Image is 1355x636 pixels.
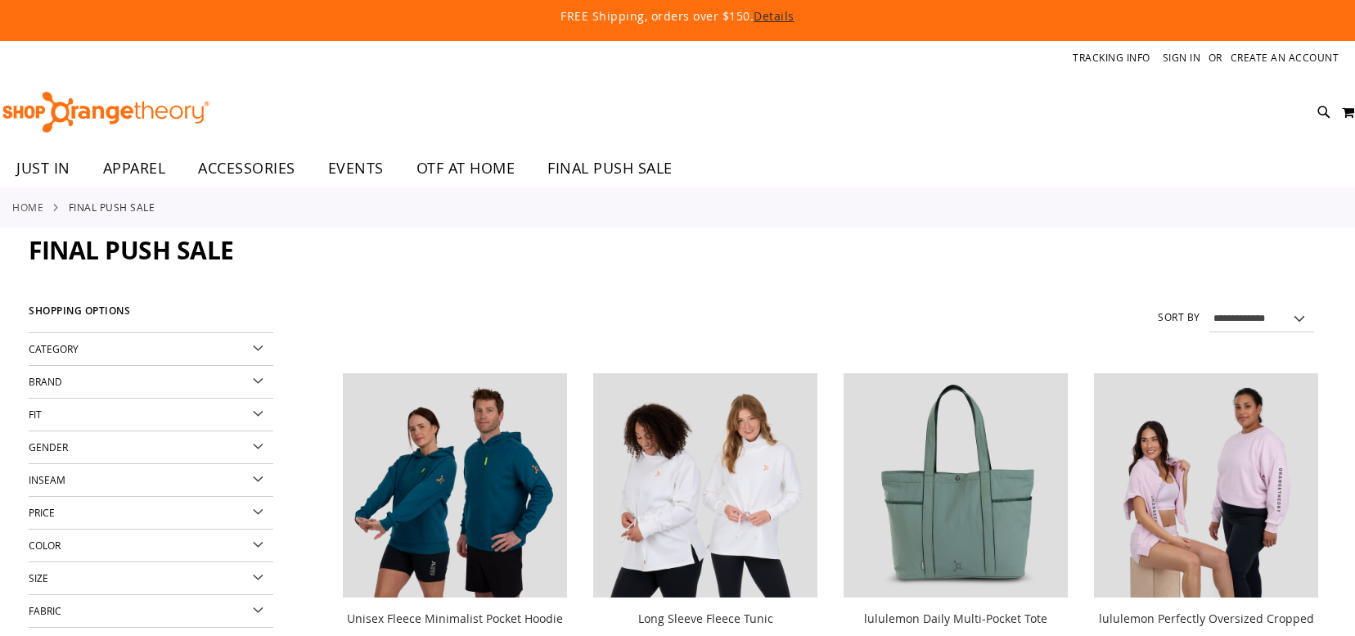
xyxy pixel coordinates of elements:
[29,530,273,562] div: Color
[593,373,817,598] img: Product image for Fleece Long Sleeve
[347,611,563,626] a: Unisex Fleece Minimalist Pocket Hoodie
[103,150,166,187] span: APPAREL
[29,604,61,617] span: Fabric
[343,373,567,598] img: Unisex Fleece Minimalist Pocket Hoodie
[531,150,689,187] a: FINAL PUSH SALE
[29,342,79,355] span: Category
[16,150,70,187] span: JUST IN
[182,150,312,187] a: ACCESSORIES
[328,150,384,187] span: EVENTS
[29,562,273,595] div: Size
[29,399,273,431] div: Fit
[1094,373,1318,601] a: lululemon Perfectly Oversized Cropped Crew
[416,150,515,187] span: OTF AT HOME
[864,611,1047,626] a: lululemon Daily Multi-Pocket Tote
[29,431,273,464] div: Gender
[1073,51,1150,65] a: Tracking Info
[29,233,234,267] span: FINAL PUSH SALE
[1094,373,1318,598] img: lululemon Perfectly Oversized Cropped Crew
[29,473,65,486] span: Inseam
[400,150,532,187] a: OTF AT HOME
[29,464,273,497] div: Inseam
[343,373,567,601] a: Unisex Fleece Minimalist Pocket Hoodie
[593,373,817,601] a: Product image for Fleece Long Sleeve
[198,150,295,187] span: ACCESSORIES
[29,298,273,333] strong: Shopping Options
[87,150,182,187] a: APPAREL
[29,571,48,584] span: Size
[29,408,42,421] span: Fit
[638,611,773,626] a: Long Sleeve Fleece Tunic
[29,506,55,519] span: Price
[29,595,273,628] div: Fabric
[187,8,1168,25] p: FREE Shipping, orders over $150.
[1231,51,1339,65] a: Create an Account
[29,539,61,552] span: Color
[1158,310,1200,324] label: Sort By
[12,200,43,214] a: Home
[69,200,155,214] strong: FINAL PUSH SALE
[1163,51,1201,65] a: Sign In
[29,375,62,388] span: Brand
[754,8,795,24] a: Details
[547,150,673,187] span: FINAL PUSH SALE
[844,373,1068,598] img: lululemon Daily Multi-Pocket Tote
[29,366,273,399] div: Brand
[29,497,273,530] div: Price
[29,333,273,366] div: Category
[312,150,400,187] a: EVENTS
[844,373,1068,601] a: lululemon Daily Multi-Pocket Tote
[29,440,68,453] span: Gender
